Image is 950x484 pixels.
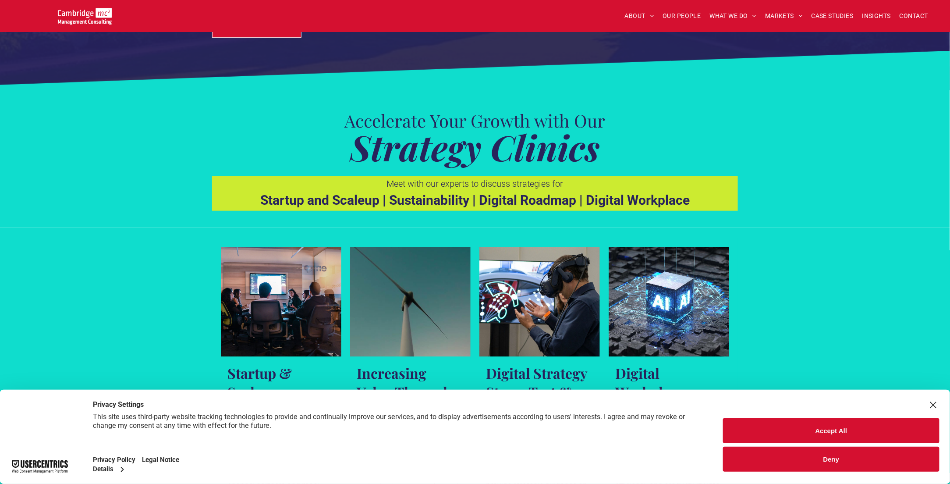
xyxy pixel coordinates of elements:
a: CASE STUDIES [807,9,858,23]
h3: Startup & Scaleup Advisory [227,363,335,420]
a: INSIGHTS [858,9,895,23]
a: Middle-aged man wearing VR headset interacts infront of a tech dashboard [479,247,600,357]
a: MARKETS [761,9,807,23]
a: CONTACT [895,9,932,23]
a: WHAT WE DO [705,9,761,23]
a: OUR PEOPLE [658,9,705,23]
span: Accelerate Your Growth with Our [345,109,606,132]
a: Futuristic cube on a tech background with the words 'AI' in neon glow [609,247,729,357]
a: A group of executives huddled around a desk discussing business [221,247,341,357]
h3: Increasing Value Through Sustainability [357,363,464,420]
a: Near shot of a wind turbine against a dark blue sky [350,247,471,357]
img: Go to Homepage [58,8,112,25]
a: ABOUT [620,9,659,23]
span: Meet with our experts to discuss strategies for [387,178,564,189]
h3: Digital Strategy Stress Test & Roadmap [486,363,593,420]
strong: Strategy Clinics [350,123,600,170]
h3: Digital Workplace Advisory [615,363,723,420]
strong: Startup and Scaleup | Sustainability | Digital Roadmap | Digital Workplace [260,192,690,208]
